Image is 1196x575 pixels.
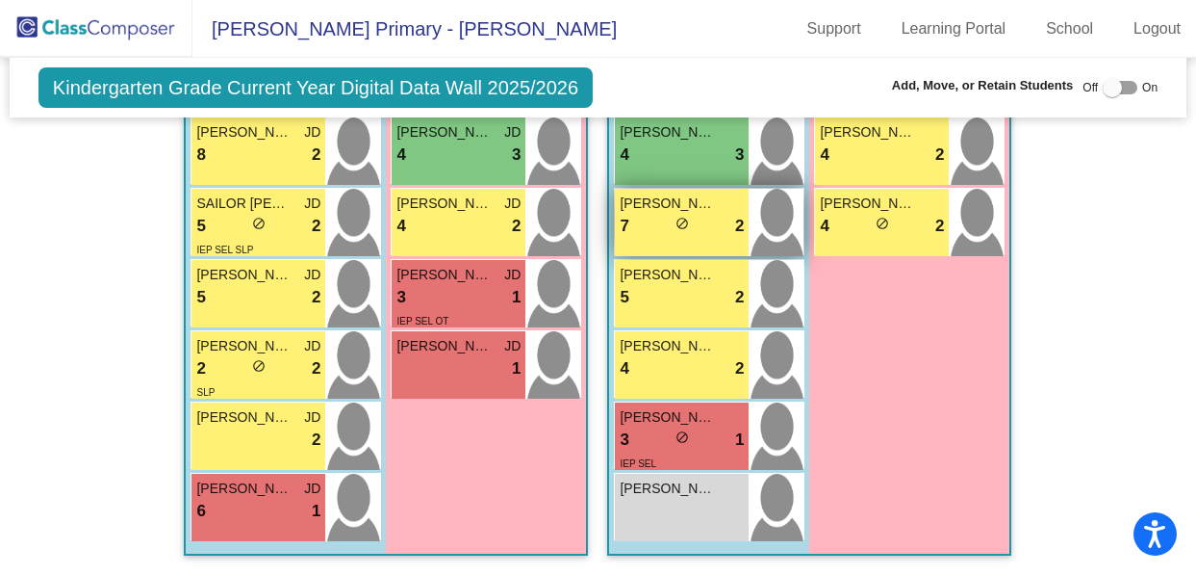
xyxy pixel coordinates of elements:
span: do_not_disturb_alt [252,217,266,230]
span: [PERSON_NAME] [196,265,293,285]
span: IEP SEL OT [396,316,448,327]
span: 6 [196,499,205,524]
span: [PERSON_NAME] [396,194,493,214]
span: JD [304,479,320,499]
span: JD [504,265,521,285]
span: JD [304,265,320,285]
span: [PERSON_NAME] [620,265,716,285]
span: IEP SEL [620,458,656,469]
span: [PERSON_NAME] [620,407,716,428]
span: 8 [196,143,205,168]
span: 4 [396,143,405,168]
span: 2 [312,143,320,168]
a: Support [792,13,877,44]
span: JD [304,194,320,214]
span: JD [504,122,521,143]
span: JD [504,194,521,214]
span: 4 [820,143,828,168]
span: 5 [196,285,205,310]
span: Off [1082,79,1098,96]
span: [PERSON_NAME] [620,194,716,214]
span: 2 [196,356,205,381]
span: [PERSON_NAME] [196,479,293,499]
a: School [1031,13,1108,44]
span: 2 [312,428,320,453]
span: [PERSON_NAME] [620,336,716,356]
span: SAILOR [PERSON_NAME] [196,194,293,214]
span: 5 [620,285,628,310]
span: IEP SEL SLP [196,245,253,255]
span: [PERSON_NAME] [396,336,493,356]
span: do_not_disturb_alt [675,431,689,444]
span: SLP [196,387,215,398]
span: 1 [312,499,320,524]
span: JD [504,336,521,356]
span: do_not_disturb_alt [675,217,689,230]
span: 2 [735,285,744,310]
span: JD [304,122,320,143]
span: 7 [620,214,628,239]
span: 2 [935,143,944,168]
span: 2 [935,214,944,239]
span: 3 [735,143,744,168]
span: [PERSON_NAME] [620,122,716,143]
span: [PERSON_NAME] [196,122,293,143]
span: 2 [312,214,320,239]
span: do_not_disturb_alt [252,359,266,373]
span: 4 [620,356,628,381]
span: 1 [512,285,521,310]
span: [PERSON_NAME] [396,122,493,143]
span: 1 [512,356,521,381]
span: Add, Move, or Retain Students [892,76,1074,95]
span: [PERSON_NAME] [196,336,293,356]
a: Learning Portal [886,13,1022,44]
span: 2 [312,356,320,381]
span: [PERSON_NAME] [620,479,716,499]
span: [PERSON_NAME] [820,194,916,214]
span: On [1142,79,1158,96]
a: Logout [1118,13,1196,44]
span: [PERSON_NAME] Primary - [PERSON_NAME] [192,13,617,44]
span: [PERSON_NAME] [PERSON_NAME] [196,407,293,428]
span: 4 [820,214,828,239]
span: 5 [196,214,205,239]
span: 2 [735,356,744,381]
span: 2 [735,214,744,239]
span: Kindergarten Grade Current Year Digital Data Wall 2025/2026 [38,67,593,108]
span: 3 [512,143,521,168]
span: 2 [512,214,521,239]
span: 4 [396,214,405,239]
span: JD [304,336,320,356]
span: 3 [620,428,628,453]
span: [PERSON_NAME] [396,265,493,285]
span: 4 [620,143,628,168]
span: 2 [312,285,320,310]
span: 1 [735,428,744,453]
span: JD [304,407,320,428]
span: 3 [396,285,405,310]
span: do_not_disturb_alt [876,217,889,230]
span: [PERSON_NAME] [820,122,916,143]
